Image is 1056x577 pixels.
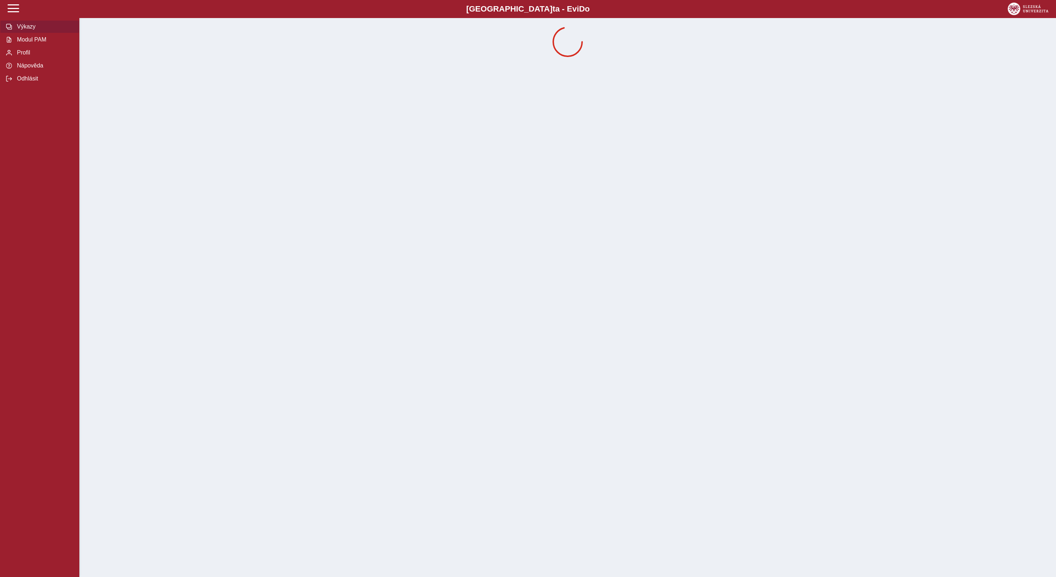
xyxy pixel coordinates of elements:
span: t [553,4,555,13]
span: Profil [15,49,73,56]
span: Odhlásit [15,75,73,82]
span: Modul PAM [15,36,73,43]
span: Nápověda [15,62,73,69]
span: o [585,4,590,13]
img: logo_web_su.png [1008,3,1048,15]
span: D [579,4,585,13]
span: Výkazy [15,23,73,30]
b: [GEOGRAPHIC_DATA] a - Evi [22,4,1034,14]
